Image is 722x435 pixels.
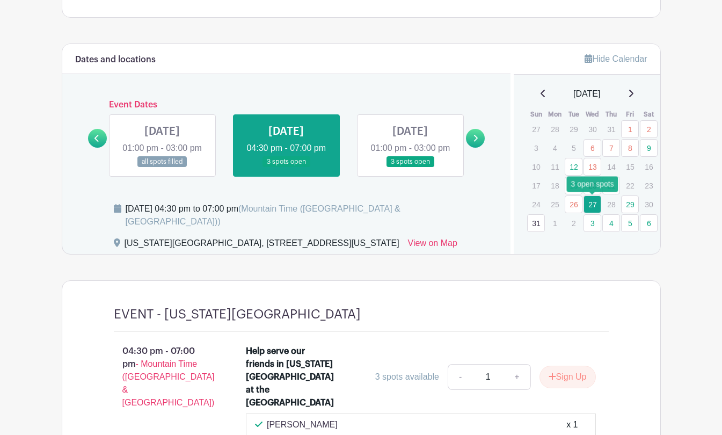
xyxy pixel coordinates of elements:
th: Sat [639,109,658,120]
a: 4 [602,214,620,232]
p: 25 [546,196,564,213]
p: 5 [565,140,582,156]
a: 29 [621,195,639,213]
p: 2 [565,215,582,231]
p: 10 [527,158,545,175]
p: 11 [546,158,564,175]
p: 24 [527,196,545,213]
a: 31 [527,214,545,232]
h6: Dates and locations [75,55,156,65]
div: x 1 [566,418,578,431]
th: Tue [564,109,583,120]
div: Help serve our friends in [US_STATE][GEOGRAPHIC_DATA] at the [GEOGRAPHIC_DATA] [246,345,334,409]
div: 3 spots available [375,371,439,383]
a: 6 [584,139,601,157]
p: 30 [640,196,658,213]
p: [PERSON_NAME] [267,418,338,431]
a: 12 [565,158,582,176]
a: View on Map [408,237,457,254]
a: 13 [584,158,601,176]
p: 22 [621,177,639,194]
p: 18 [546,177,564,194]
a: 5 [621,214,639,232]
span: (Mountain Time ([GEOGRAPHIC_DATA] & [GEOGRAPHIC_DATA])) [126,204,400,226]
div: [DATE] 04:30 pm to 07:00 pm [126,202,498,228]
span: - Mountain Time ([GEOGRAPHIC_DATA] & [GEOGRAPHIC_DATA]) [122,359,215,407]
p: 4 [546,140,564,156]
p: 30 [584,121,601,137]
p: 23 [640,177,658,194]
a: 1 [621,120,639,138]
p: 17 [527,177,545,194]
a: 7 [602,139,620,157]
a: 8 [621,139,639,157]
div: [US_STATE][GEOGRAPHIC_DATA], [STREET_ADDRESS][US_STATE] [125,237,399,254]
button: Sign Up [539,366,596,388]
th: Wed [583,109,602,120]
p: 04:30 pm - 07:00 pm [97,340,229,414]
a: Hide Calendar [585,54,647,63]
th: Mon [545,109,564,120]
p: 16 [640,158,658,175]
p: 31 [602,121,620,137]
th: Thu [602,109,621,120]
div: 3 open spots [567,176,618,192]
a: 9 [640,139,658,157]
th: Sun [527,109,545,120]
p: 14 [602,158,620,175]
th: Fri [621,109,639,120]
a: 19 [565,177,582,194]
p: 3 [527,140,545,156]
p: 27 [527,121,545,137]
a: 27 [584,195,601,213]
a: - [448,364,472,390]
h4: EVENT - [US_STATE][GEOGRAPHIC_DATA] [114,307,361,322]
p: 15 [621,158,639,175]
p: 29 [565,121,582,137]
a: 6 [640,214,658,232]
a: 3 [584,214,601,232]
p: 28 [602,196,620,213]
p: 1 [546,215,564,231]
p: 28 [546,121,564,137]
a: 2 [640,120,658,138]
h6: Event Dates [107,100,466,110]
a: 26 [565,195,582,213]
a: + [504,364,530,390]
span: [DATE] [573,88,600,100]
